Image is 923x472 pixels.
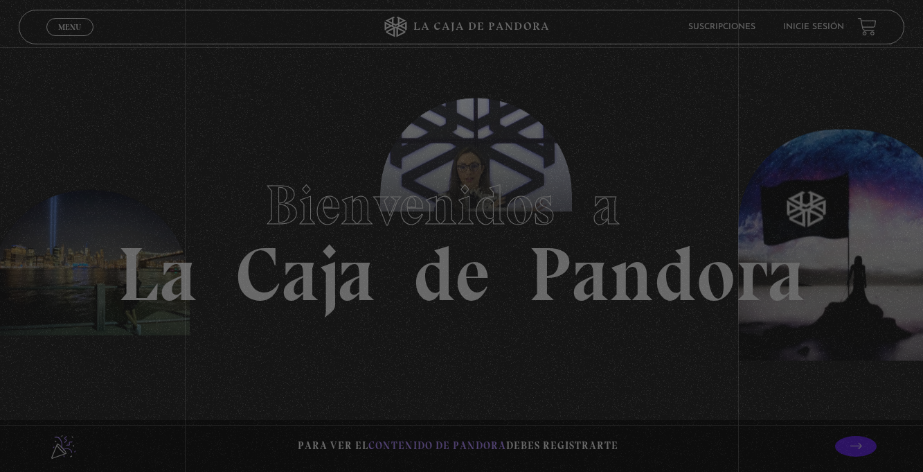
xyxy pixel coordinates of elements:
[858,17,877,36] a: View your shopping cart
[118,160,805,313] h1: La Caja de Pandora
[688,23,755,31] a: Suscripciones
[783,23,844,31] a: Inicie sesión
[265,172,658,238] span: Bienvenidos a
[298,437,618,455] p: Para ver el debes registrarte
[58,23,81,31] span: Menu
[53,34,86,44] span: Cerrar
[368,439,506,452] span: contenido de Pandora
